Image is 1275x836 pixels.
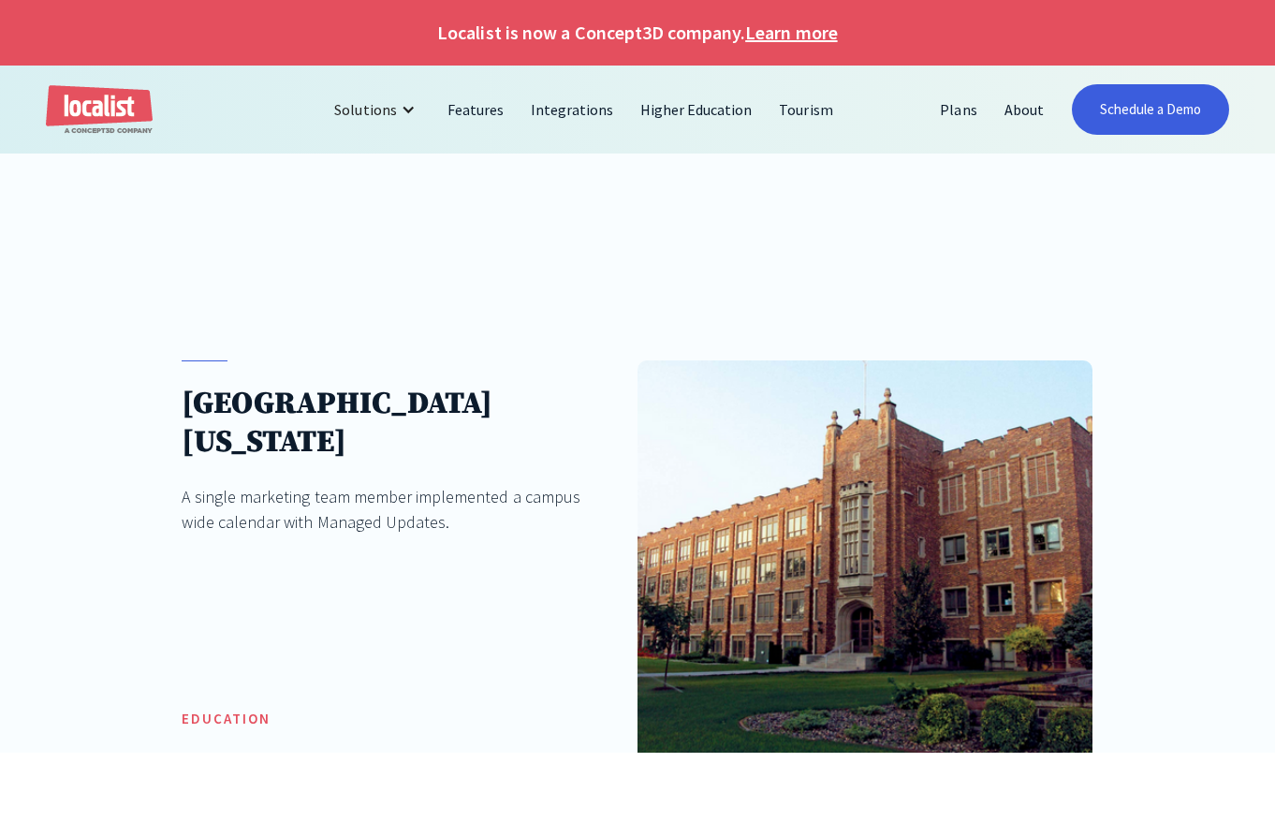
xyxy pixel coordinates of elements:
[518,87,627,132] a: Integrations
[182,709,271,730] h5: Education
[182,385,592,462] h1: [GEOGRAPHIC_DATA][US_STATE]
[991,87,1058,132] a: About
[434,87,518,132] a: Features
[927,87,990,132] a: Plans
[766,87,846,132] a: Tourism
[627,87,767,132] a: Higher Education
[182,484,592,535] div: A single marketing team member implemented a campus wide calendar with Managed Updates.
[46,85,153,135] a: home
[1072,84,1230,135] a: Schedule a Demo
[320,87,433,132] div: Solutions
[334,98,396,121] div: Solutions
[745,19,837,47] a: Learn more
